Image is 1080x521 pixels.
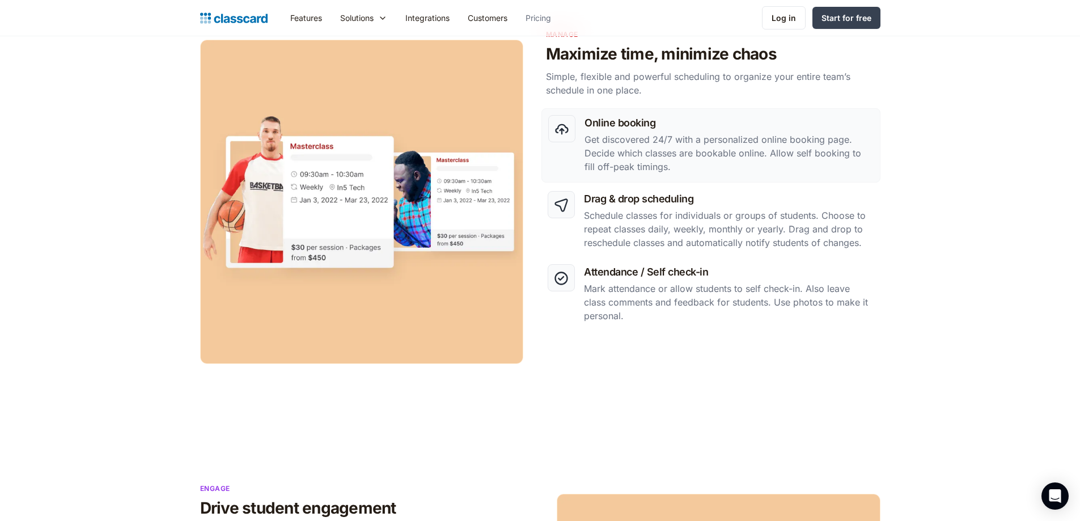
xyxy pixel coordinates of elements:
[762,6,806,29] a: Log in
[516,5,560,31] a: Pricing
[584,191,874,206] h3: Drag & drop scheduling
[584,282,874,323] p: Mark attendance or allow students to self check-in. Also leave class comments and feedback for st...
[281,5,331,31] a: Features
[200,498,535,518] h2: Drive student engagement
[812,7,880,29] a: Start for free
[584,264,874,279] h3: Attendance / Self check-in
[821,12,871,24] div: Start for free
[584,209,874,249] p: Schedule classes for individuals or groups of students. Choose to repeat classes daily, weekly, m...
[331,5,396,31] div: Solutions
[546,44,880,64] h2: Maximize time, minimize chaos
[1041,482,1069,510] div: Open Intercom Messenger
[459,5,516,31] a: Customers
[772,12,796,24] div: Log in
[200,10,268,26] a: Logo
[340,12,374,24] div: Solutions
[200,483,535,494] p: Engage
[585,115,873,130] h3: Online booking
[396,5,459,31] a: Integrations
[585,133,873,173] p: Get discovered 24/7 with a personalized online booking page. Decide which classes are bookable on...
[200,40,524,363] img: Online booking example screenshot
